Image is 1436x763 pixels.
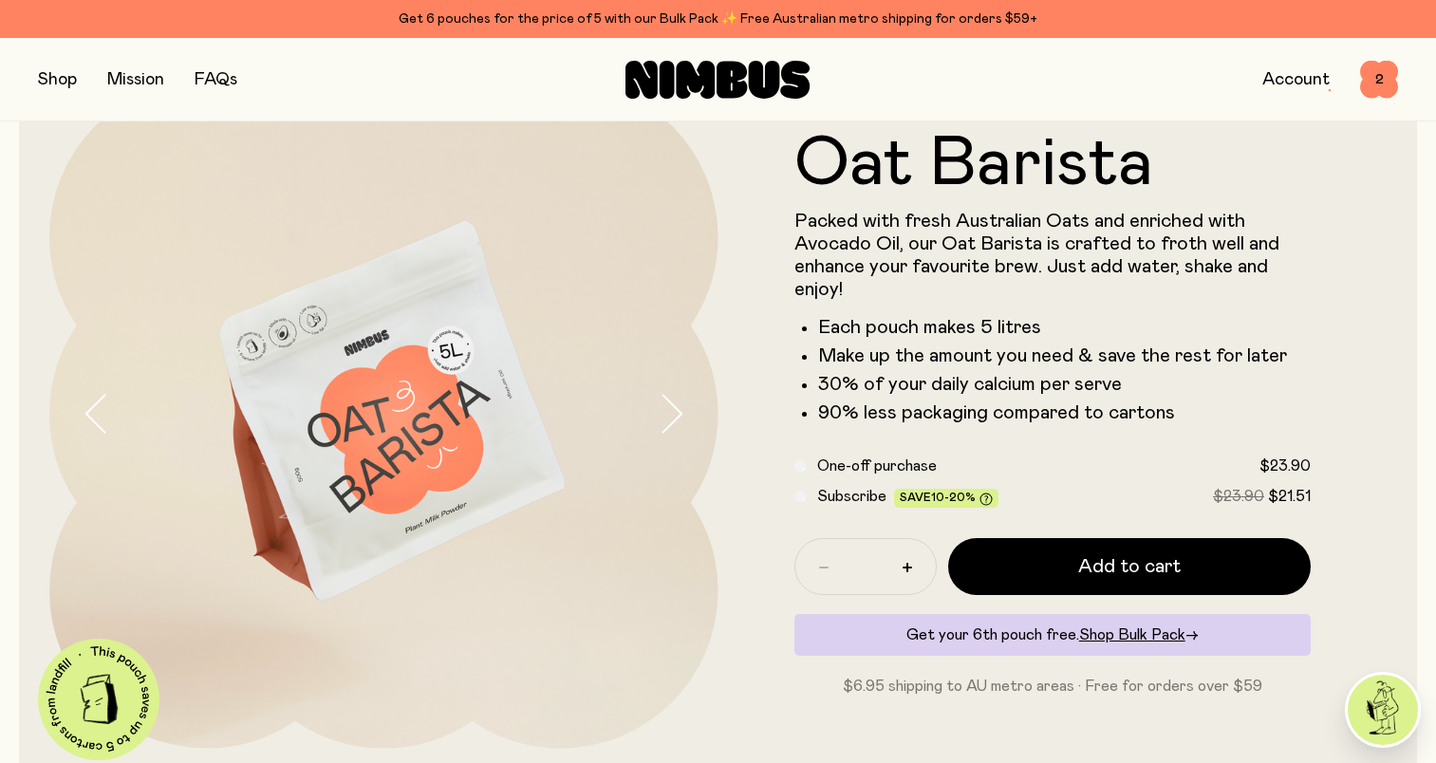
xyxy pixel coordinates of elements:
span: $23.90 [1259,458,1311,474]
span: Add to cart [1078,553,1181,580]
span: One-off purchase [817,458,937,474]
a: Account [1262,71,1330,88]
div: Get 6 pouches for the price of 5 with our Bulk Pack ✨ Free Australian metro shipping for orders $59+ [38,8,1398,30]
span: Save [900,492,993,506]
li: 90% less packaging compared to cartons [818,401,1312,424]
img: agent [1348,675,1418,745]
span: Subscribe [817,489,886,504]
p: Packed with fresh Australian Oats and enriched with Avocado Oil, our Oat Barista is crafted to fr... [794,210,1312,301]
span: 10-20% [931,492,976,503]
span: Shop Bulk Pack [1079,627,1185,642]
a: Shop Bulk Pack→ [1079,627,1199,642]
h1: Oat Barista [794,130,1312,198]
button: 2 [1360,61,1398,99]
p: $6.95 shipping to AU metro areas · Free for orders over $59 [794,675,1312,698]
span: $23.90 [1213,489,1264,504]
a: Mission [107,71,164,88]
a: FAQs [195,71,237,88]
li: Make up the amount you need & save the rest for later [818,344,1312,367]
button: Add to cart [948,538,1312,595]
div: Get your 6th pouch free. [794,614,1312,656]
li: 30% of your daily calcium per serve [818,373,1312,396]
span: $21.51 [1268,489,1311,504]
li: Each pouch makes 5 litres [818,316,1312,339]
